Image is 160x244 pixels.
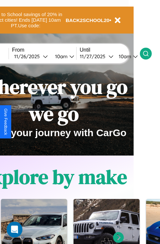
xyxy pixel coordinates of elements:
[12,47,76,53] label: From
[12,53,50,60] button: 11/26/2025
[80,53,109,60] div: 11 / 27 / 2025
[52,53,69,60] div: 10am
[3,109,8,135] div: Give Feedback
[7,222,22,237] div: Open Intercom Messenger
[113,53,140,60] button: 10am
[80,47,140,53] label: Until
[14,53,43,60] div: 11 / 26 / 2025
[50,53,76,60] button: 10am
[115,53,133,60] div: 10am
[66,17,110,23] b: BACK2SCHOOL20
